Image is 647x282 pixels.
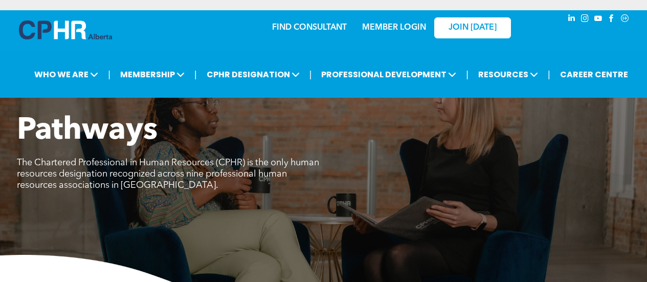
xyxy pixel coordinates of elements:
a: youtube [593,13,604,27]
span: Pathways [17,116,158,146]
li: | [309,64,312,85]
span: MEMBERSHIP [117,65,188,84]
a: facebook [606,13,617,27]
span: CPHR DESIGNATION [204,65,303,84]
span: RESOURCES [475,65,541,84]
span: WHO WE ARE [31,65,101,84]
li: | [108,64,110,85]
a: JOIN [DATE] [434,17,511,38]
span: PROFESSIONAL DEVELOPMENT [318,65,459,84]
a: instagram [579,13,591,27]
a: Social network [619,13,631,27]
li: | [466,64,468,85]
a: CAREER CENTRE [557,65,631,84]
li: | [548,64,550,85]
a: MEMBER LOGIN [362,24,426,32]
img: A blue and white logo for cp alberta [19,20,112,39]
span: JOIN [DATE] [449,23,497,33]
a: linkedin [566,13,577,27]
li: | [194,64,197,85]
a: FIND CONSULTANT [272,24,347,32]
span: The Chartered Professional in Human Resources (CPHR) is the only human resources designation reco... [17,158,319,190]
